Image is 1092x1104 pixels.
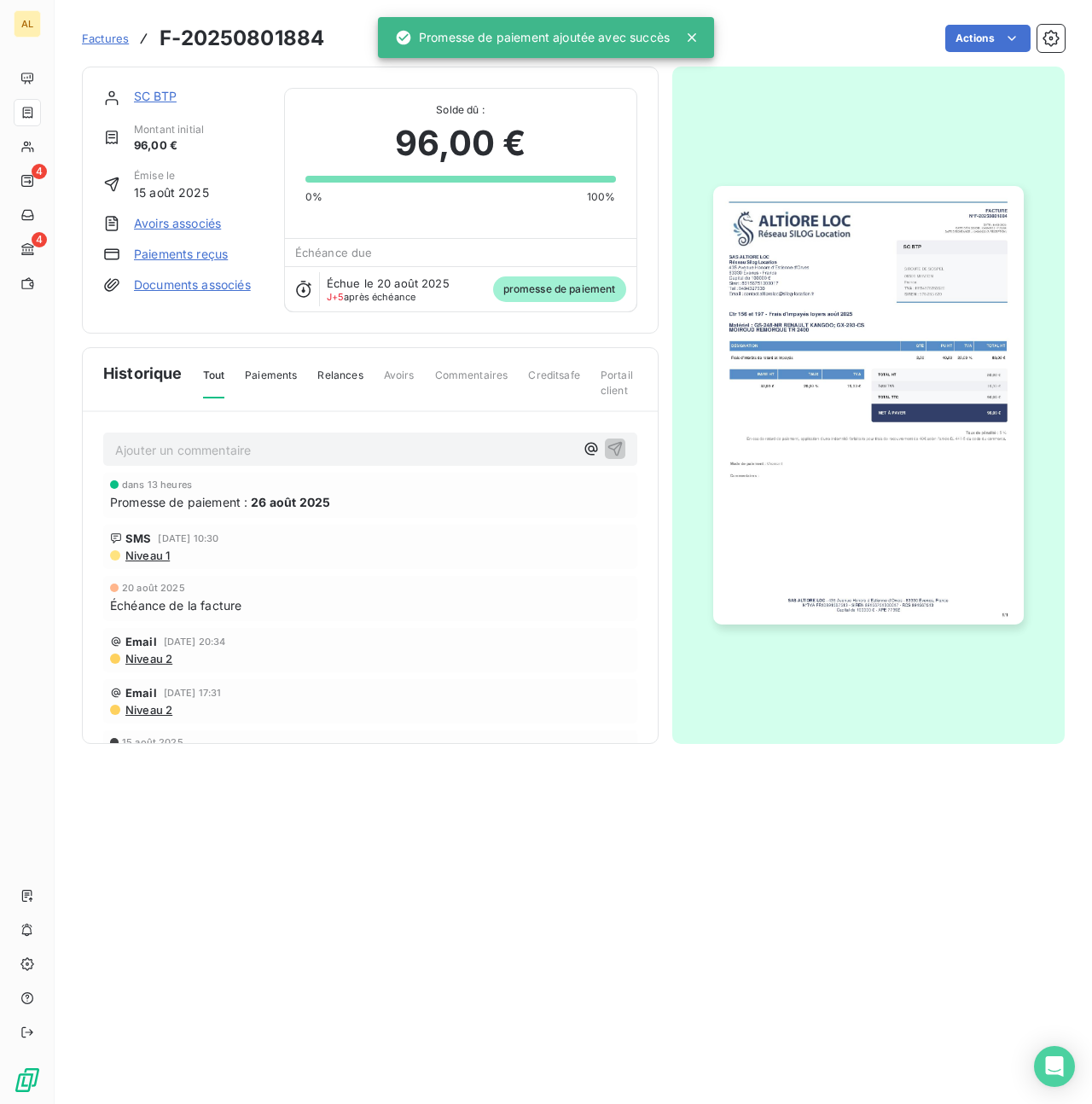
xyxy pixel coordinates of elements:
img: Logo LeanPay [14,1066,41,1094]
span: Promesse de paiement : [110,493,247,511]
span: promesse de paiement [493,276,626,302]
div: AL [14,10,41,38]
h3: F-20250801884 [160,23,324,54]
span: Niveau 2 [124,652,172,665]
div: Promesse de paiement ajoutée avec succès [395,22,670,53]
span: dans 13 heures [122,479,192,490]
div: Open Intercom Messenger [1034,1046,1075,1087]
span: Échéance de la facture [110,596,241,614]
span: Creditsafe [528,368,580,397]
span: Email [125,686,157,700]
button: Actions [945,25,1031,52]
span: SMS [125,532,151,545]
span: 4 [32,232,47,247]
span: Échéance due [295,246,373,259]
span: Email [125,635,157,648]
a: Factures [82,30,129,47]
span: 4 [32,164,47,179]
span: Solde dû : [305,102,616,118]
span: [DATE] 17:31 [164,688,222,698]
span: 15 août 2025 [134,183,209,201]
a: Documents associés [134,276,251,293]
a: 4 [14,235,40,263]
a: Paiements reçus [134,246,228,263]
span: 96,00 € [395,118,526,169]
span: Émise le [134,168,209,183]
span: [DATE] 10:30 [158,533,218,543]
span: 96,00 € [134,137,204,154]
span: 20 août 2025 [122,583,185,593]
span: Tout [203,368,225,398]
span: après échéance [327,292,416,302]
span: J+5 [327,291,344,303]
a: Avoirs associés [134,215,221,232]
span: Échue le 20 août 2025 [327,276,450,290]
span: Montant initial [134,122,204,137]
span: Portail client [601,368,637,412]
span: Niveau 2 [124,703,172,717]
span: Avoirs [384,368,415,397]
a: 4 [14,167,40,195]
span: Factures [82,32,129,45]
span: Relances [317,368,363,397]
a: SC BTP [134,89,177,103]
span: 26 août 2025 [251,493,330,511]
span: Paiements [245,368,297,397]
span: Niveau 1 [124,549,170,562]
span: 15 août 2025 [122,737,183,747]
span: 0% [305,189,322,205]
span: 100% [587,189,616,205]
img: invoice_thumbnail [713,186,1024,625]
span: Commentaires [435,368,508,397]
span: Historique [103,362,183,385]
span: [DATE] 20:34 [164,636,226,647]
